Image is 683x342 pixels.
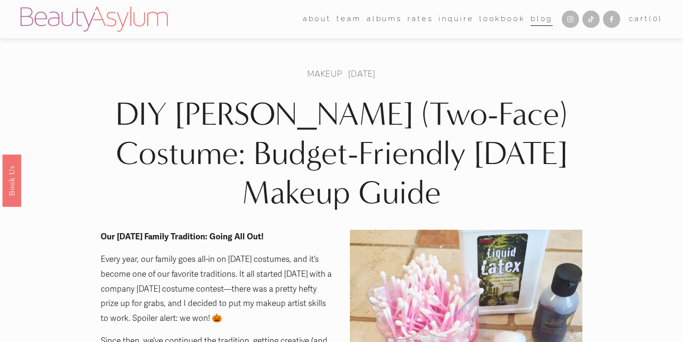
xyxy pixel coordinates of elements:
[21,7,168,32] img: Beauty Asylum | Bridal Hair &amp; Makeup Charlotte &amp; Atlanta
[348,68,376,79] span: [DATE]
[101,95,582,213] h1: DIY [PERSON_NAME] (Two-Face) Costume: Budget-Friendly [DATE] Makeup Guide
[336,12,361,27] a: folder dropdown
[653,14,659,23] span: 0
[367,12,402,27] a: albums
[649,14,662,23] span: ( )
[101,232,264,242] strong: Our [DATE] Family Tradition: Going All Out!
[303,12,331,27] a: folder dropdown
[336,12,361,26] span: team
[479,12,525,27] a: Lookbook
[531,12,553,27] a: Blog
[303,12,331,26] span: about
[439,12,474,27] a: Inquire
[407,12,433,27] a: Rates
[582,11,600,28] a: TikTok
[629,12,662,26] a: 0 items in cart
[562,11,579,28] a: Instagram
[307,68,343,79] a: makeup
[603,11,620,28] a: Facebook
[2,154,21,206] a: Book Us
[101,252,333,326] p: Every year, our family goes all-in on [DATE] costumes, and it’s become one of our favorite tradit...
